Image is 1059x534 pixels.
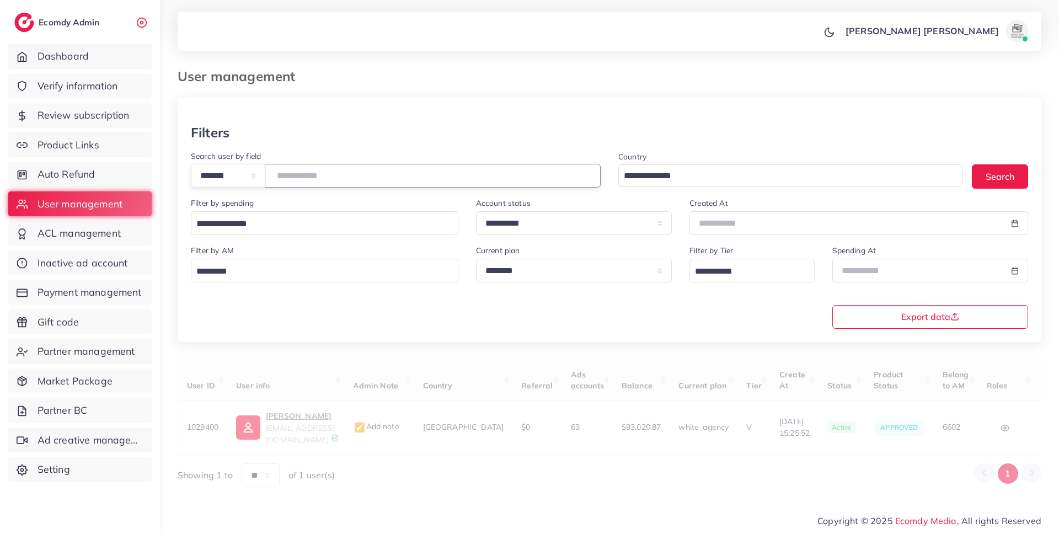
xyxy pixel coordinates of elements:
span: Verify information [38,79,118,93]
span: Partner BC [38,403,88,418]
input: Search for option [192,263,444,280]
span: Copyright © 2025 [817,514,1041,527]
div: Search for option [689,259,814,282]
a: Setting [8,457,152,482]
a: User management [8,191,152,217]
button: Export data [832,305,1029,329]
p: [PERSON_NAME] [PERSON_NAME] [846,24,999,38]
span: Ad creative management [38,433,143,447]
span: Gift code [38,315,79,329]
span: Partner management [38,344,135,359]
a: Market Package [8,369,152,394]
span: Dashboard [38,49,89,63]
span: Market Package [38,374,113,388]
a: [PERSON_NAME] [PERSON_NAME]avatar [839,20,1033,42]
a: Partner management [8,339,152,364]
span: Review subscription [38,108,130,122]
span: Payment management [38,285,142,300]
img: logo [14,13,34,32]
a: Ad creative management [8,428,152,453]
span: Auto Refund [38,167,95,181]
h3: User management [178,68,304,84]
a: Auto Refund [8,162,152,187]
div: Search for option [191,259,458,282]
label: Created At [689,197,728,209]
label: Country [618,151,646,162]
span: Export data [901,312,959,321]
a: Ecomdy Media [895,515,957,526]
label: Current plan [476,245,520,256]
img: avatar [1006,20,1028,42]
a: Payment management [8,280,152,305]
div: Search for option [191,211,458,235]
span: Inactive ad account [38,256,128,270]
input: Search for option [620,168,949,185]
h2: Ecomdy Admin [39,17,102,28]
label: Filter by Tier [689,245,733,256]
a: Product Links [8,132,152,158]
a: Review subscription [8,103,152,128]
a: Gift code [8,309,152,335]
a: Inactive ad account [8,250,152,276]
label: Spending At [832,245,876,256]
span: User management [38,197,122,211]
input: Search for option [192,216,444,233]
span: ACL management [38,226,121,241]
label: Filter by AM [191,245,234,256]
a: Partner BC [8,398,152,423]
span: Setting [38,462,70,477]
a: Verify information [8,73,152,99]
a: Dashboard [8,44,152,69]
a: ACL management [8,221,152,246]
label: Search user by field [191,151,261,162]
button: Search [972,164,1028,188]
input: Search for option [691,263,800,280]
label: Account status [476,197,531,209]
span: , All rights Reserved [957,514,1041,527]
a: logoEcomdy Admin [14,13,102,32]
div: Search for option [618,164,963,187]
h3: Filters [191,125,229,141]
label: Filter by spending [191,197,254,209]
span: Product Links [38,138,99,152]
